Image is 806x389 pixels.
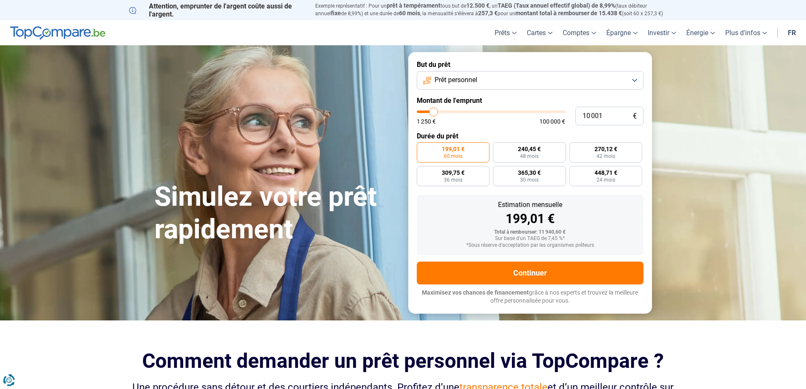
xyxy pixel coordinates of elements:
[466,2,490,9] span: 12.500 €
[490,20,522,45] a: Prêts
[597,177,615,182] span: 24 mois
[424,229,637,235] div: Total à rembourser: 11 940,60 €
[594,146,617,152] span: 270,12 €
[417,61,644,69] label: But du prêt
[154,181,398,246] h1: Simulez votre prêt rapidement
[681,20,720,45] a: Énergie
[478,10,498,17] span: 257,3 €
[518,170,541,176] span: 365,30 €
[518,146,541,152] span: 240,45 €
[417,119,436,124] span: 1 250 €
[315,2,677,17] p: Exemple représentatif : Pour un tous but de , un (taux débiteur annuel de 8,99%) et une durée de ...
[417,71,644,90] button: Prêt personnel
[424,201,637,208] div: Estimation mensuelle
[522,20,558,45] a: Cartes
[129,2,305,18] p: Attention, emprunter de l'argent coûte aussi de l'argent.
[399,10,420,17] span: 60 mois
[331,10,341,17] span: fixe
[597,154,615,159] span: 42 mois
[444,154,462,159] span: 60 mois
[558,20,601,45] a: Comptes
[520,154,539,159] span: 48 mois
[720,20,772,45] a: Plus d'infos
[498,2,615,9] span: TAEG (Taux annuel effectif global) de 8,99%
[424,236,637,242] div: Sur base d'un TAEG de 7,45 %*
[515,10,622,17] span: montant total à rembourser de 15.438 €
[643,20,681,45] a: Investir
[422,289,529,296] span: Maximisez vos chances de financement
[601,20,643,45] a: Épargne
[633,113,637,120] span: €
[417,262,644,284] button: Continuer
[444,177,462,182] span: 36 mois
[129,349,677,372] h2: Comment demander un prêt personnel via TopCompare ?
[387,2,440,9] span: prêt à tempérament
[417,289,644,305] p: grâce à nos experts et trouvez la meilleure offre personnalisée pour vous.
[435,75,477,85] span: Prêt personnel
[417,132,644,140] label: Durée du prêt
[783,20,801,45] a: fr
[424,212,637,225] div: 199,01 €
[10,26,105,40] img: TopCompare
[424,243,637,248] div: *Sous réserve d'acceptation par les organismes prêteurs
[520,177,539,182] span: 30 mois
[539,119,565,124] span: 100 000 €
[442,146,465,152] span: 199,01 €
[417,97,644,105] label: Montant de l'emprunt
[594,170,617,176] span: 448,71 €
[442,170,465,176] span: 309,75 €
